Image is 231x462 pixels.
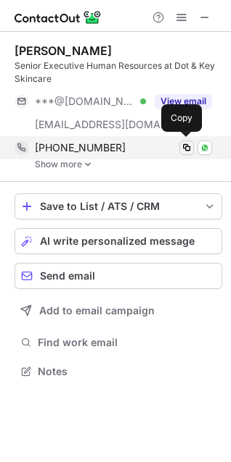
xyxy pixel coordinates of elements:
button: Notes [15,361,222,382]
button: save-profile-one-click [15,193,222,219]
span: Notes [38,365,216,378]
span: ***@[DOMAIN_NAME] [35,95,135,108]
a: Show more [35,159,222,169]
span: Add to email campaign [39,305,155,316]
div: Senior Executive Human Resources at Dot & Key Skincare [15,59,222,85]
img: - [84,159,92,169]
span: AI write personalized message [40,235,195,247]
span: [PHONE_NUMBER] [35,141,126,154]
span: [EMAIL_ADDRESS][DOMAIN_NAME] [35,118,186,131]
button: AI write personalized message [15,228,222,254]
div: Save to List / ATS / CRM [40,201,197,212]
img: ContactOut v5.3.10 [15,9,102,26]
button: Send email [15,263,222,289]
span: Find work email [38,336,216,349]
button: Find work email [15,332,222,353]
button: Add to email campaign [15,298,222,324]
div: [PERSON_NAME] [15,43,112,58]
span: Send email [40,270,95,282]
img: Whatsapp [200,143,209,152]
button: Reveal Button [155,94,212,109]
